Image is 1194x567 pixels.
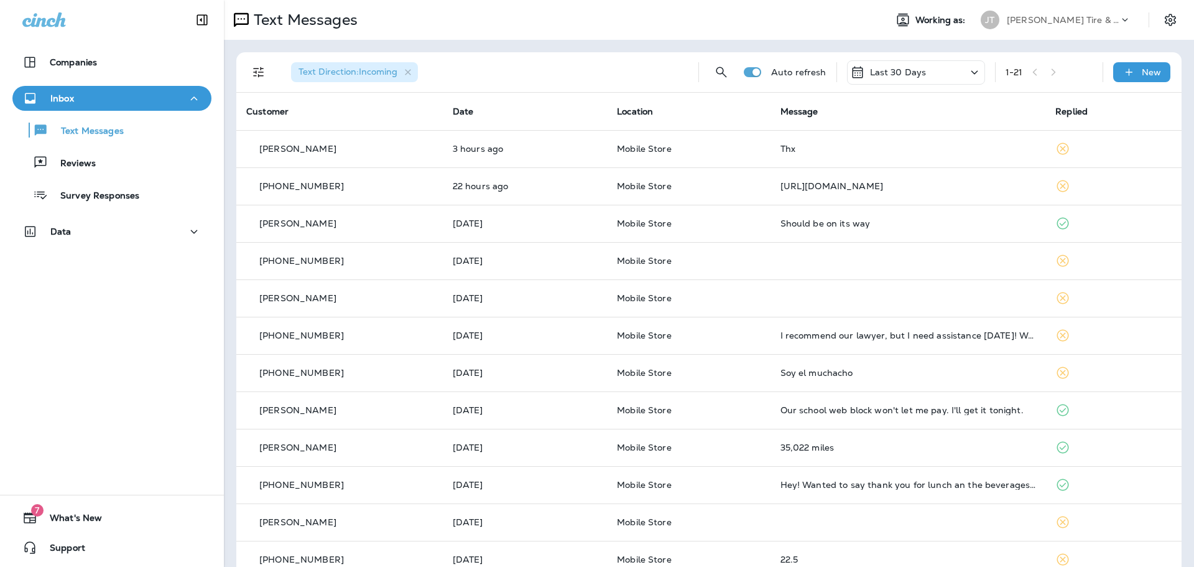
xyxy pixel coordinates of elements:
p: Reviews [48,158,96,170]
span: Mobile Store [617,442,672,453]
span: Mobile Store [617,554,672,565]
p: Text Messages [249,11,358,29]
p: New [1142,67,1161,77]
p: Aug 26, 2025 03:51 PM [453,368,597,378]
p: Aug 27, 2025 08:21 AM [453,293,597,303]
div: JT [981,11,999,29]
p: Data [50,227,72,237]
p: [PERSON_NAME] [259,144,336,154]
p: [PHONE_NUMBER] [259,368,344,378]
span: Mobile Store [617,218,672,229]
span: What's New [37,513,102,528]
div: Hey! Wanted to say thank you for lunch an the beverages! Appreciate it! [780,480,1036,490]
button: Inbox [12,86,211,111]
div: Thx [780,144,1036,154]
p: Aug 21, 2025 02:25 PM [453,480,597,490]
span: Mobile Store [617,367,672,378]
div: Soy el muchacho [780,368,1036,378]
span: Mobile Store [617,405,672,416]
button: Support [12,535,211,560]
span: Location [617,106,653,117]
button: Reviews [12,149,211,176]
div: I recommend our lawyer, but I need assistance today! We live in Michigan! We need to get there, p... [780,330,1036,340]
span: Mobile Store [617,479,672,490]
div: 22.5 [780,555,1036,565]
button: Search Messages [709,60,734,85]
button: 7What's New [12,505,211,530]
div: Text Direction:Incoming [291,62,418,82]
button: Filters [246,60,271,85]
button: Text Messages [12,117,211,143]
div: 1 - 21 [1006,67,1023,77]
span: Mobile Store [617,330,672,341]
div: 35,022 miles [780,443,1036,452]
p: [PHONE_NUMBER] [259,181,344,191]
button: Settings [1159,9,1182,31]
span: Text Direction : Incoming [298,66,397,77]
button: Survey Responses [12,182,211,208]
p: Aug 28, 2025 08:28 AM [453,256,597,266]
p: [PERSON_NAME] [259,443,336,452]
div: Our school web block won't let me pay. I'll get it tonight. [780,405,1036,415]
p: Last 30 Days [870,67,927,77]
span: Support [37,543,85,558]
p: Aug 25, 2025 02:32 PM [453,405,597,415]
span: Replied [1055,106,1088,117]
p: [PHONE_NUMBER] [259,555,344,565]
p: [PERSON_NAME] Tire & Auto [1007,15,1119,25]
p: Inbox [50,93,74,103]
p: [PHONE_NUMBER] [259,330,344,340]
p: [PERSON_NAME] [259,405,336,415]
span: Mobile Store [617,293,672,304]
span: Customer [246,106,289,117]
p: [PERSON_NAME] [259,293,336,303]
span: Mobile Store [617,143,672,154]
p: [PERSON_NAME] [259,517,336,527]
span: Working as: [915,15,968,26]
p: Aug 21, 2025 07:41 AM [453,517,597,527]
p: Auto refresh [771,67,826,77]
p: Aug 26, 2025 06:42 PM [453,330,597,340]
span: 7 [31,504,44,517]
p: Aug 22, 2025 11:31 AM [453,443,597,452]
p: [PHONE_NUMBER] [259,256,344,266]
div: Should be on its way [780,218,1036,228]
span: Mobile Store [617,517,672,528]
p: [PERSON_NAME] [259,218,336,228]
button: Companies [12,50,211,75]
span: Mobile Store [617,180,672,192]
p: Aug 18, 2025 09:18 AM [453,555,597,565]
p: Aug 28, 2025 01:14 PM [453,218,597,228]
span: Message [780,106,818,117]
span: Mobile Store [617,255,672,266]
span: Date [453,106,474,117]
button: Collapse Sidebar [185,7,220,32]
p: Survey Responses [48,190,139,202]
p: [PHONE_NUMBER] [259,480,344,490]
p: Companies [50,57,97,67]
p: Text Messages [49,126,124,138]
p: Aug 29, 2025 11:21 AM [453,144,597,154]
button: Data [12,219,211,244]
p: Aug 28, 2025 04:04 PM [453,181,597,191]
div: https://maps.app.goo.gl/SrjQZKDyHcSSgGXQ8?g_st=a [780,181,1036,191]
